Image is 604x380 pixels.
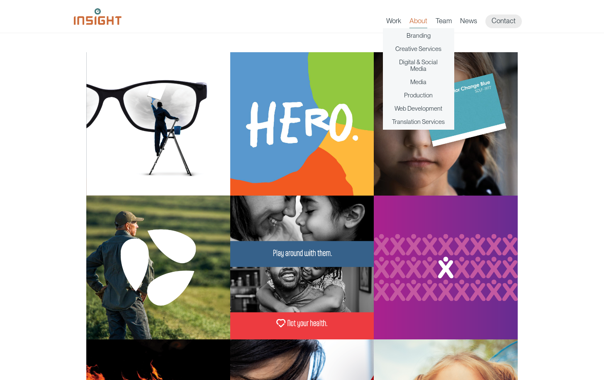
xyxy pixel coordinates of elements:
a: Branding [407,32,431,39]
img: South Dakota Department of Social Services – Nexus [374,196,518,339]
a: Production [404,92,433,99]
a: Contact [485,15,522,28]
nav: primary navigation menu [386,15,530,28]
img: AXESS Cooperative [86,196,230,339]
img: Insight Marketing Design [74,8,122,25]
a: Digital & Social Media [391,59,446,72]
img: South Dakota Department of Health – Childhood Lead Poisoning Prevention [374,52,518,196]
a: Translation Services [392,119,445,125]
a: News [460,17,477,28]
a: Team [436,17,452,28]
a: Work [386,17,401,28]
a: Creative Services [395,46,441,52]
img: South Dakota Department of Social Services – Childcare Promotion [230,52,374,196]
img: Ophthalmology Limited [86,52,230,196]
a: Media [410,79,426,85]
img: South Dakota Department of Health – Undo the Risk [230,196,374,339]
a: Web Development [395,105,442,112]
a: About [409,17,427,28]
